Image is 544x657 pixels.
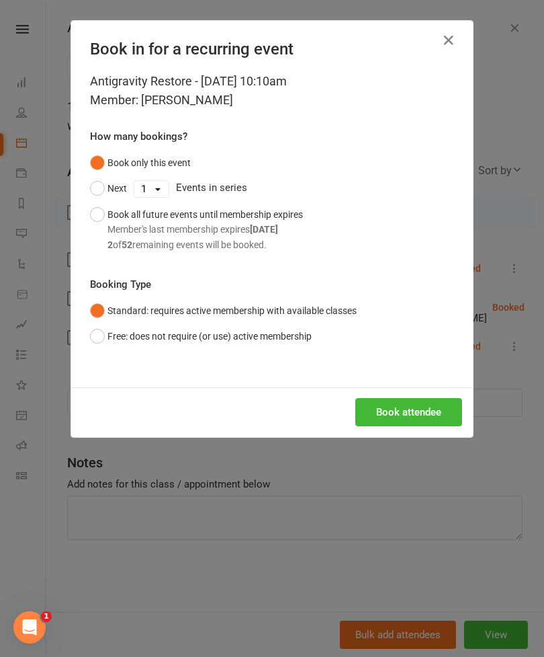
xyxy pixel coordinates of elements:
[122,239,132,250] strong: 52
[90,128,187,145] label: How many bookings?
[250,224,278,235] strong: [DATE]
[438,30,459,51] button: Close
[90,72,454,110] div: Antigravity Restore - [DATE] 10:10am Member: [PERSON_NAME]
[107,239,113,250] strong: 2
[107,237,303,252] div: of remaining events will be booked.
[13,611,46,644] iframe: Intercom live chat
[107,207,303,252] div: Book all future events until membership expires
[90,202,303,258] button: Book all future events until membership expiresMember's last membership expires[DATE]2of52remaini...
[90,276,151,293] label: Booking Type
[90,40,454,59] h4: Book in for a recurring event
[355,398,462,426] button: Book attendee
[90,176,454,201] div: Events in series
[41,611,52,622] span: 1
[90,176,127,201] button: Next
[90,323,312,349] button: Free: does not require (or use) active membership
[90,298,357,323] button: Standard: requires active membership with available classes
[90,150,191,176] button: Book only this event
[107,222,303,237] div: Member's last membership expires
